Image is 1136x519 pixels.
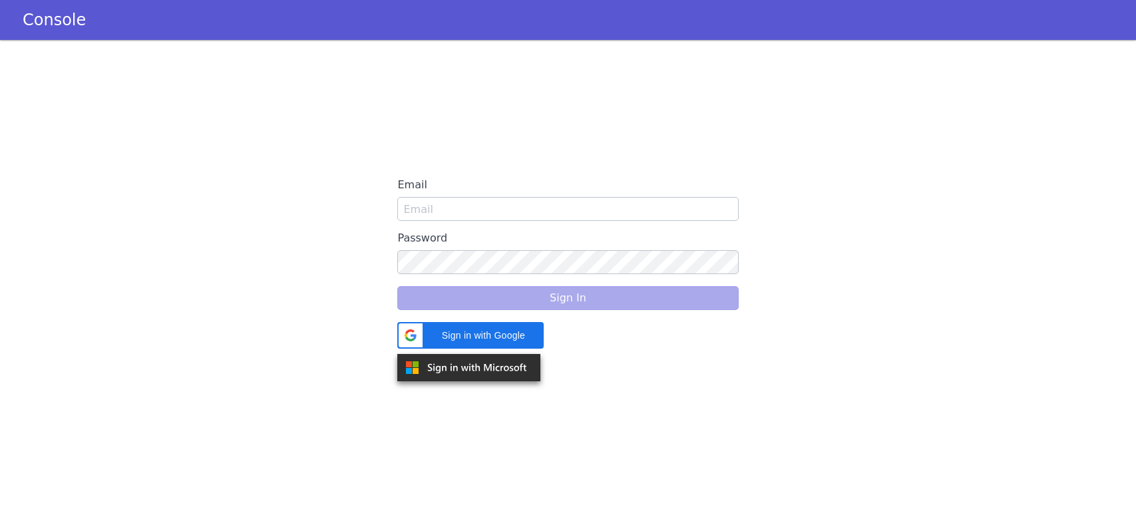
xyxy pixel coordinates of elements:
[397,226,738,250] label: Password
[397,322,544,349] div: Sign in with Google
[397,354,540,381] img: azure.svg
[431,329,536,343] span: Sign in with Google
[397,173,738,197] label: Email
[397,197,738,221] input: Email
[7,11,102,29] a: Console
